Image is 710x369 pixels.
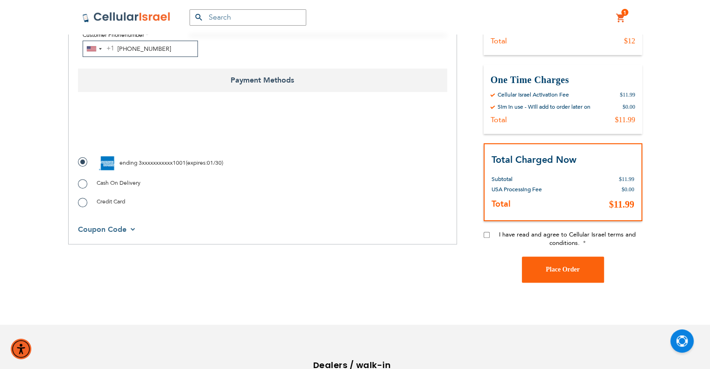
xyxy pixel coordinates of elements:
span: I have read and agree to Cellular Israel terms and conditions. [499,230,636,247]
img: Cellular Israel Logo [82,12,171,23]
span: 3xxxxxxxxxxx1001 [139,159,186,167]
span: $11.99 [619,176,634,182]
h3: One Time Charges [491,74,635,86]
span: Credit Card [97,198,125,205]
div: $11.99 [620,91,635,98]
a: 1 [616,13,626,24]
div: Accessibility Menu [11,339,31,359]
span: Payment Methods [78,69,447,92]
span: 1 [623,9,626,16]
span: 01/30 [207,159,222,167]
span: Cash On Delivery [97,179,141,187]
button: Selected country [83,41,114,56]
img: American Express [97,156,118,170]
div: $11.99 [615,115,635,125]
strong: Total [492,198,511,210]
span: Customer Phonenumber [83,31,144,39]
iframe: reCAPTCHA [78,113,220,149]
div: Total [491,115,507,125]
span: USA Processing Fee [492,186,542,193]
span: Coupon Code [78,224,127,235]
label: ( : ) [78,156,223,170]
button: Place Order [522,257,604,283]
div: Sim in use - Will add to order later on [498,103,590,111]
span: ending [120,159,137,167]
strong: Total Charged Now [492,153,576,166]
div: Cellular Israel Activation Fee [498,91,569,98]
span: $11.99 [609,199,634,209]
th: Subtotal [492,167,564,184]
div: $0.00 [623,103,635,111]
div: +1 [106,43,114,55]
span: expires [187,159,205,167]
div: $12 [624,36,635,46]
span: $0.00 [622,186,634,193]
span: Place Order [546,266,580,273]
input: Search [190,9,306,26]
input: e.g. 201-555-0123 [83,41,198,57]
div: Total [491,36,507,46]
